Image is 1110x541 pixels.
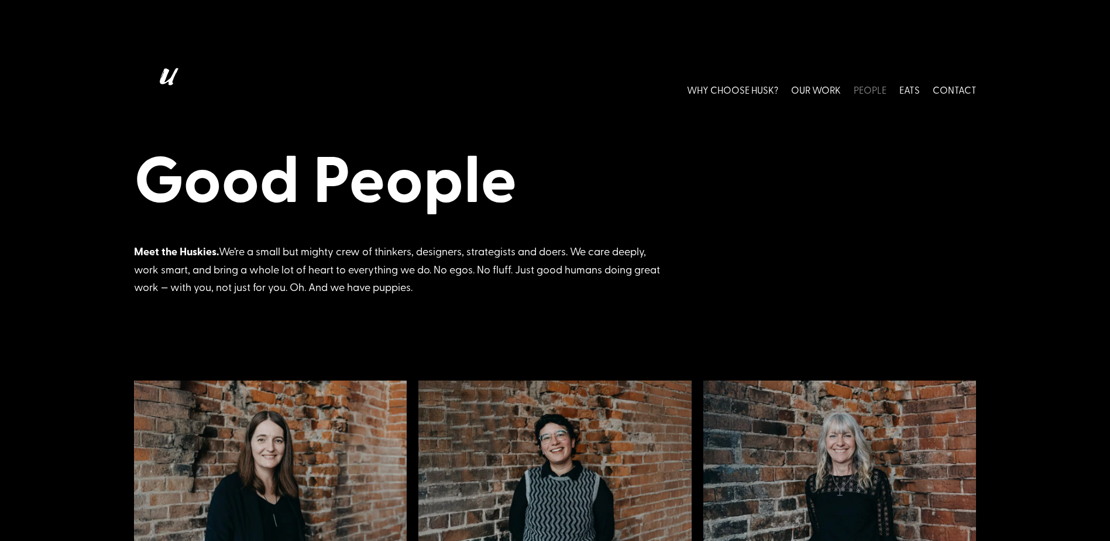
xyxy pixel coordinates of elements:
[933,63,977,115] a: CONTACT
[134,138,977,221] h1: Good People
[134,242,661,296] div: We’re a small but mighty crew of thinkers, designers, strategists and doers. We care deeply, work...
[791,63,841,115] a: OUR WORK
[134,63,198,115] img: Husk logo
[687,63,778,115] a: WHY CHOOSE HUSK?
[899,63,920,115] a: EATS
[134,244,219,259] strong: Meet the Huskies.
[854,63,886,115] a: PEOPLE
